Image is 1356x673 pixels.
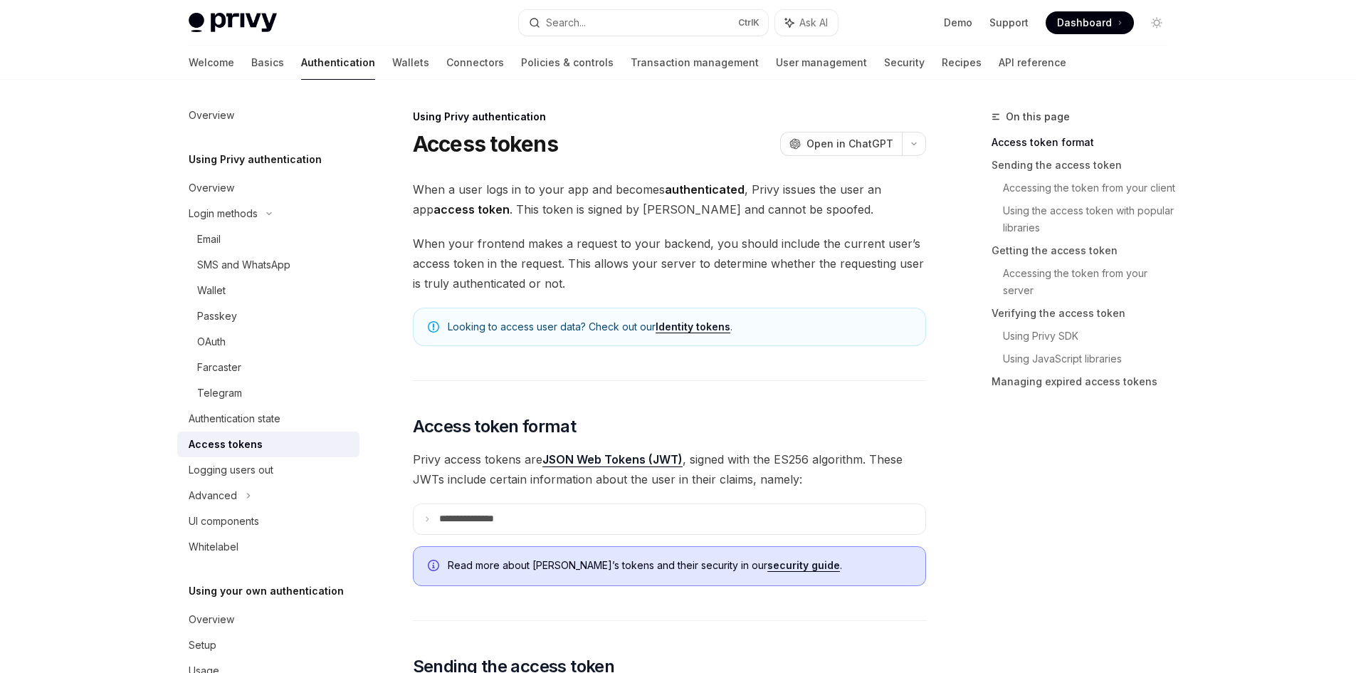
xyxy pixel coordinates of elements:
[177,534,359,560] a: Whitelabel
[177,632,359,658] a: Setup
[177,607,359,632] a: Overview
[197,333,226,350] div: OAuth
[189,583,344,600] h5: Using your own authentication
[177,406,359,432] a: Authentication state
[177,226,359,252] a: Email
[780,132,902,156] button: Open in ChatGPT
[446,46,504,80] a: Connectors
[413,234,926,293] span: When your frontend makes a request to your backend, you should include the current user’s access ...
[177,303,359,329] a: Passkey
[942,46,982,80] a: Recipes
[189,513,259,530] div: UI components
[177,355,359,380] a: Farcaster
[177,103,359,128] a: Overview
[189,205,258,222] div: Login methods
[519,10,768,36] button: Search...CtrlK
[448,558,911,573] span: Read more about [PERSON_NAME]’s tokens and their security in our .
[767,559,840,572] a: security guide
[1003,199,1179,239] a: Using the access token with popular libraries
[189,107,234,124] div: Overview
[189,487,237,504] div: Advanced
[177,432,359,457] a: Access tokens
[656,320,730,333] a: Identity tokens
[189,46,234,80] a: Welcome
[1006,108,1070,125] span: On this page
[189,151,322,168] h5: Using Privy authentication
[177,175,359,201] a: Overview
[413,110,926,124] div: Using Privy authentication
[992,302,1179,325] a: Verifying the access token
[1003,262,1179,302] a: Accessing the token from your server
[1057,16,1112,30] span: Dashboard
[177,329,359,355] a: OAuth
[1145,11,1168,34] button: Toggle dark mode
[251,46,284,80] a: Basics
[992,370,1179,393] a: Managing expired access tokens
[189,179,234,197] div: Overview
[413,179,926,219] span: When a user logs in to your app and becomes , Privy issues the user an app . This token is signed...
[189,611,234,628] div: Overview
[448,320,911,334] span: Looking to access user data? Check out our .
[806,137,893,151] span: Open in ChatGPT
[775,10,838,36] button: Ask AI
[177,457,359,483] a: Logging users out
[428,560,442,574] svg: Info
[992,239,1179,262] a: Getting the access token
[944,16,972,30] a: Demo
[1046,11,1134,34] a: Dashboard
[177,508,359,534] a: UI components
[197,385,242,402] div: Telegram
[521,46,614,80] a: Policies & controls
[177,278,359,303] a: Wallet
[738,17,760,28] span: Ctrl K
[1003,177,1179,199] a: Accessing the token from your client
[197,256,290,273] div: SMS and WhatsApp
[1003,348,1179,370] a: Using JavaScript libraries
[392,46,429,80] a: Wallets
[433,202,510,216] strong: access token
[197,359,241,376] div: Farcaster
[189,637,216,654] div: Setup
[189,13,277,33] img: light logo
[631,46,759,80] a: Transaction management
[189,436,263,453] div: Access tokens
[189,461,273,479] div: Logging users out
[197,231,221,248] div: Email
[197,308,237,325] div: Passkey
[776,46,867,80] a: User management
[428,321,439,333] svg: Note
[189,538,238,555] div: Whitelabel
[999,46,1066,80] a: API reference
[301,46,375,80] a: Authentication
[413,449,926,489] span: Privy access tokens are , signed with the ES256 algorithm. These JWTs include certain information...
[177,252,359,278] a: SMS and WhatsApp
[546,14,586,31] div: Search...
[1003,325,1179,348] a: Using Privy SDK
[989,16,1029,30] a: Support
[799,16,828,30] span: Ask AI
[992,131,1179,154] a: Access token format
[177,380,359,406] a: Telegram
[189,410,280,427] div: Authentication state
[884,46,925,80] a: Security
[413,415,577,438] span: Access token format
[413,131,558,157] h1: Access tokens
[197,282,226,299] div: Wallet
[992,154,1179,177] a: Sending the access token
[665,182,745,197] strong: authenticated
[542,452,683,467] a: JSON Web Tokens (JWT)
